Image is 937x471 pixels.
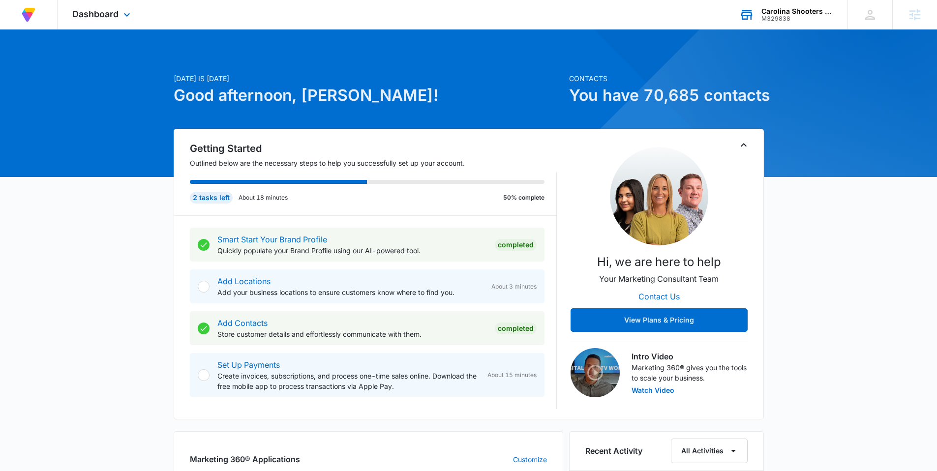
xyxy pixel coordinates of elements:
[190,141,557,156] h2: Getting Started
[217,360,280,370] a: Set Up Payments
[190,453,300,465] h2: Marketing 360® Applications
[190,192,233,204] div: 2 tasks left
[513,454,547,465] a: Customize
[632,387,674,394] button: Watch Video
[761,15,833,22] div: account id
[239,193,288,202] p: About 18 minutes
[571,308,748,332] button: View Plans & Pricing
[503,193,544,202] p: 50% complete
[629,285,690,308] button: Contact Us
[217,287,484,297] p: Add your business locations to ensure customers know where to find you.
[597,253,721,271] p: Hi, we are here to help
[20,6,37,24] img: Volusion
[217,245,487,256] p: Quickly populate your Brand Profile using our AI-powered tool.
[217,371,480,391] p: Create invoices, subscriptions, and process one-time sales online. Download the free mobile app t...
[174,73,563,84] p: [DATE] is [DATE]
[569,84,764,107] h1: You have 70,685 contacts
[491,282,537,291] span: About 3 minutes
[569,73,764,84] p: Contacts
[217,318,268,328] a: Add Contacts
[671,439,748,463] button: All Activities
[738,139,750,151] button: Toggle Collapse
[599,273,719,285] p: Your Marketing Consultant Team
[632,362,748,383] p: Marketing 360® gives you the tools to scale your business.
[217,329,487,339] p: Store customer details and effortlessly communicate with them.
[174,84,563,107] h1: Good afternoon, [PERSON_NAME]!
[632,351,748,362] h3: Intro Video
[72,9,119,19] span: Dashboard
[585,445,642,457] h6: Recent Activity
[571,348,620,397] img: Intro Video
[487,371,537,380] span: About 15 minutes
[217,235,327,244] a: Smart Start Your Brand Profile
[495,323,537,334] div: Completed
[761,7,833,15] div: account name
[217,276,271,286] a: Add Locations
[495,239,537,251] div: Completed
[190,158,557,168] p: Outlined below are the necessary steps to help you successfully set up your account.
